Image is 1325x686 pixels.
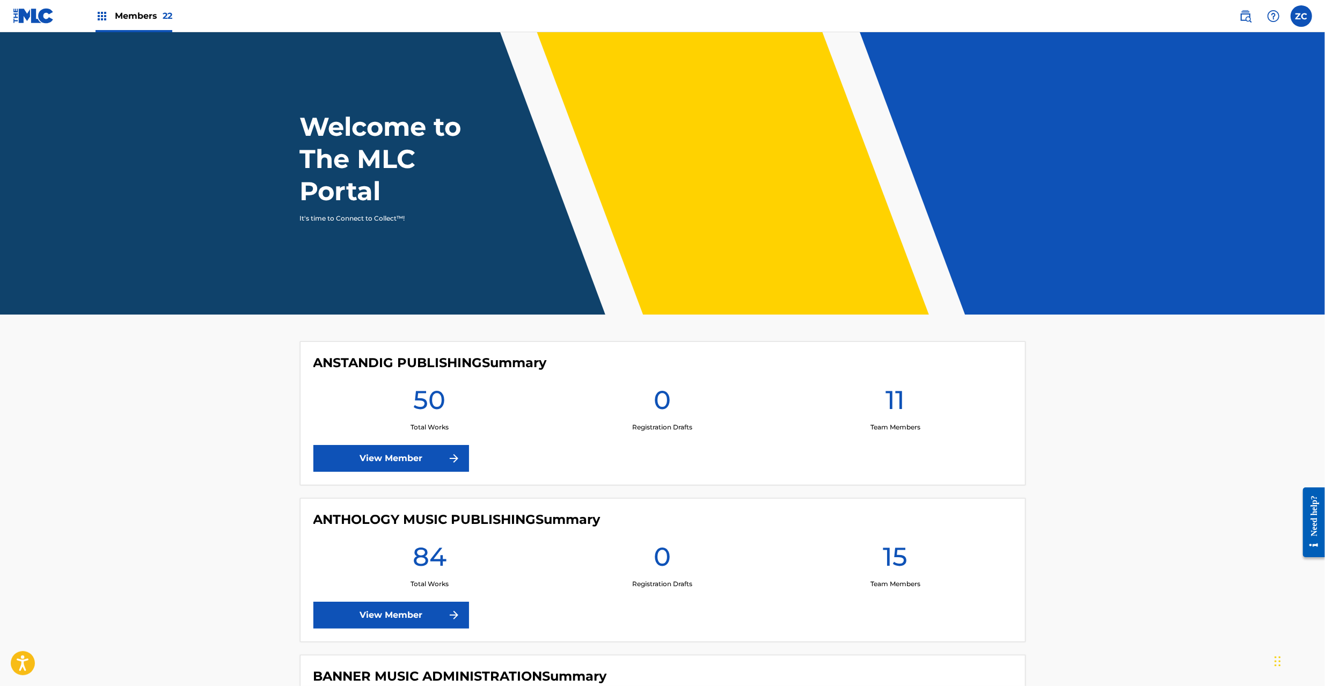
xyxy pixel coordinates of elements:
[632,422,692,432] p: Registration Drafts
[870,422,920,432] p: Team Members
[1271,634,1325,686] iframe: Chat Widget
[13,8,54,24] img: MLC Logo
[313,602,469,629] a: View Member
[1263,5,1284,27] div: Help
[411,422,449,432] p: Total Works
[870,579,920,589] p: Team Members
[413,541,446,579] h1: 84
[448,609,460,622] img: f7272a7cc735f4ea7f67.svg
[654,541,671,579] h1: 0
[313,512,601,528] h4: ANTHOLOGY MUSIC PUBLISHING
[883,541,907,579] h1: 15
[1267,10,1280,23] img: help
[1295,479,1325,566] iframe: Resource Center
[1239,10,1252,23] img: search
[448,452,460,465] img: f7272a7cc735f4ea7f67.svg
[96,10,108,23] img: Top Rightsholders
[411,579,449,589] p: Total Works
[313,668,607,684] h4: BANNER MUSIC ADMINISTRATION
[313,355,547,371] h4: ANSTANDIG PUBLISHING
[654,384,671,422] h1: 0
[313,445,469,472] a: View Member
[632,579,692,589] p: Registration Drafts
[885,384,905,422] h1: 11
[1275,645,1281,677] div: Drag
[163,11,172,21] span: 22
[300,214,486,223] p: It's time to Connect to Collect™!
[1235,5,1256,27] a: Public Search
[115,10,172,22] span: Members
[413,384,445,422] h1: 50
[300,111,501,207] h1: Welcome to The MLC Portal
[1291,5,1312,27] div: User Menu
